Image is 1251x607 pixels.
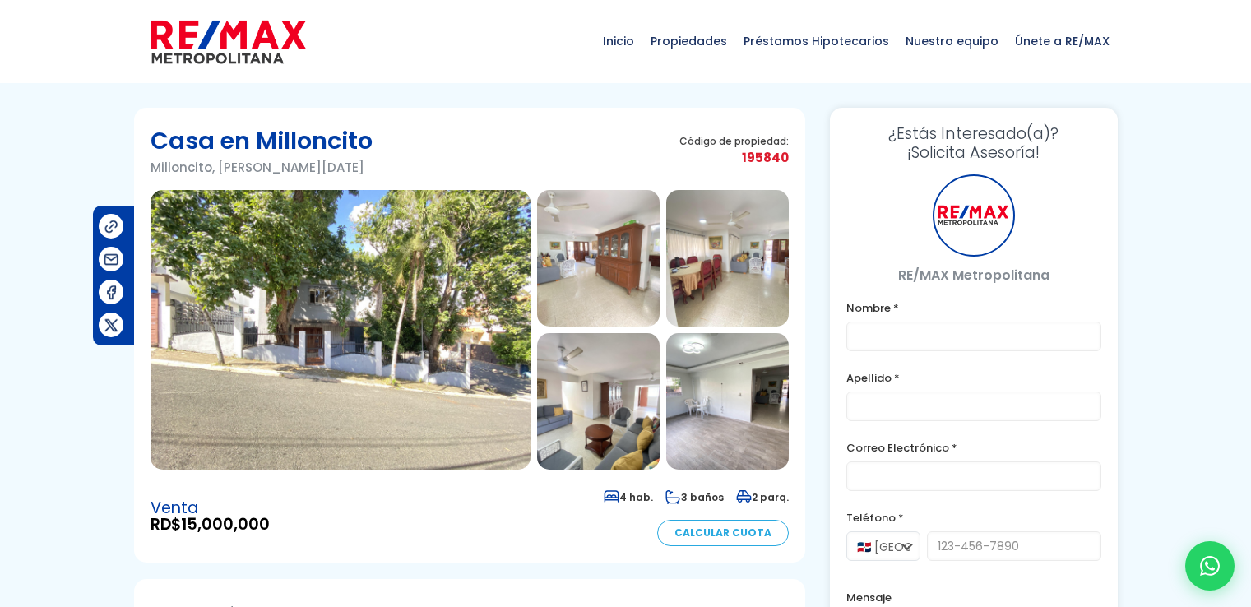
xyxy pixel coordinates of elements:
span: Venta [151,500,270,517]
span: 15,000,000 [181,513,270,535]
img: Compartir [103,317,120,334]
h3: ¡Solicita Asesoría! [846,124,1101,162]
div: RE/MAX Metropolitana [933,174,1015,257]
img: Compartir [103,218,120,235]
a: Calcular Cuota [657,520,789,546]
img: Compartir [103,284,120,301]
span: 2 parq. [736,490,789,504]
span: Propiedades [642,16,735,66]
img: remax-metropolitana-logo [151,17,306,67]
span: 4 hab. [604,490,653,504]
span: 3 baños [665,490,724,504]
span: Inicio [595,16,642,66]
p: Milloncito, [PERSON_NAME][DATE] [151,157,373,178]
label: Apellido * [846,368,1101,388]
label: Correo Electrónico * [846,438,1101,458]
img: Casa en Milloncito [151,190,531,470]
label: Nombre * [846,298,1101,318]
span: Únete a RE/MAX [1007,16,1118,66]
span: Código de propiedad: [679,135,789,147]
input: 123-456-7890 [927,531,1101,561]
img: Casa en Milloncito [537,190,660,327]
span: ¿Estás Interesado(a)? [846,124,1101,143]
span: Nuestro equipo [897,16,1007,66]
img: Casa en Milloncito [537,333,660,470]
p: RE/MAX Metropolitana [846,265,1101,285]
img: Casa en Milloncito [666,190,789,327]
label: Teléfono * [846,507,1101,528]
img: Compartir [103,251,120,268]
h1: Casa en Milloncito [151,124,373,157]
span: RD$ [151,517,270,533]
span: 195840 [679,147,789,168]
span: Préstamos Hipotecarios [735,16,897,66]
img: Casa en Milloncito [666,333,789,470]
